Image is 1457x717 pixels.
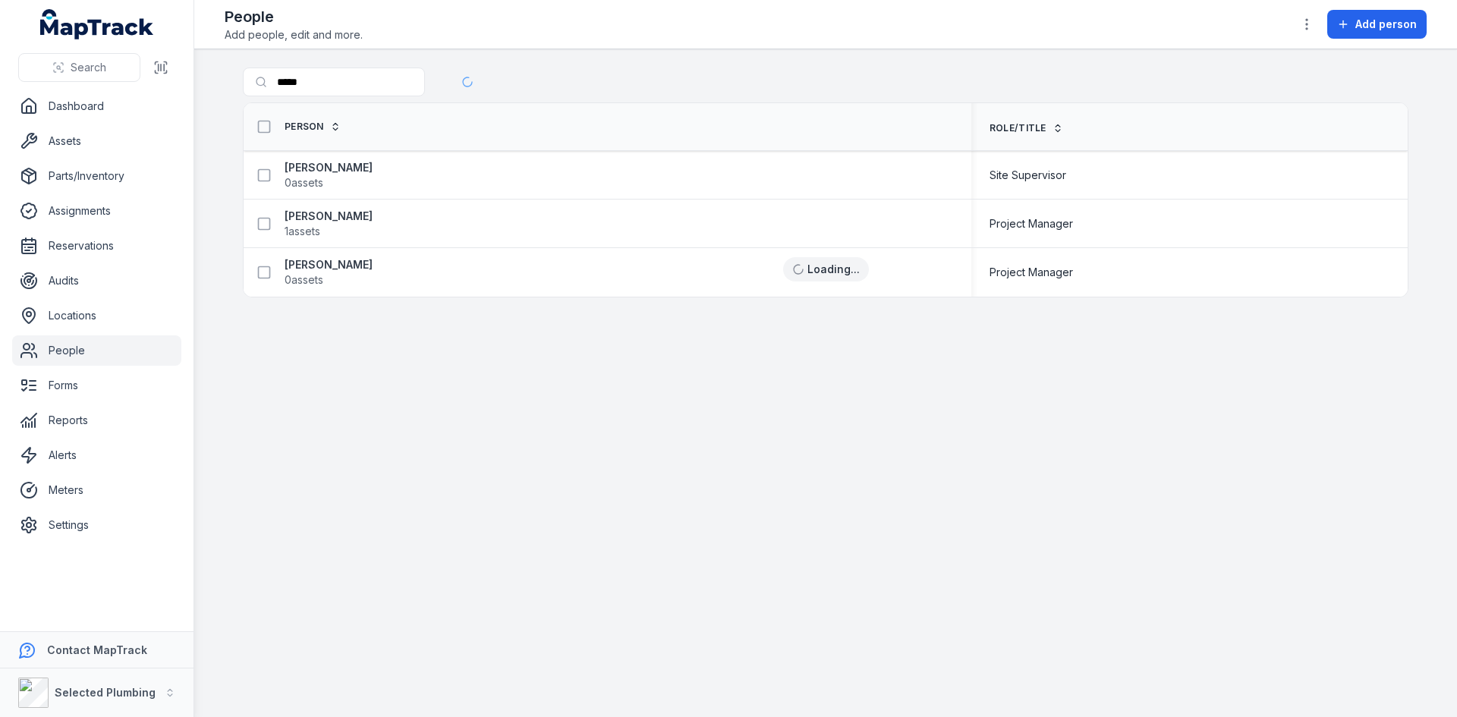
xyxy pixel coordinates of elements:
button: Add person [1327,10,1427,39]
span: Project Manager [990,216,1073,231]
a: Dashboard [12,91,181,121]
span: Person [285,121,324,133]
strong: Contact MapTrack [47,643,147,656]
a: People [12,335,181,366]
span: 0 assets [285,272,323,288]
a: MapTrack [40,9,154,39]
a: Reports [12,405,181,436]
span: Site Supervisor [990,168,1066,183]
a: Forms [12,370,181,401]
span: Add people, edit and more. [225,27,363,42]
span: 0 assets [285,175,323,190]
a: Meters [12,475,181,505]
a: Reservations [12,231,181,261]
a: Alerts [12,440,181,470]
a: Parts/Inventory [12,161,181,191]
a: Role/Title [990,122,1063,134]
span: Search [71,60,106,75]
span: Add person [1355,17,1417,32]
a: Assignments [12,196,181,226]
h2: People [225,6,363,27]
a: [PERSON_NAME]0assets [285,160,373,190]
a: Audits [12,266,181,296]
span: 1 assets [285,224,320,239]
strong: [PERSON_NAME] [285,160,373,175]
strong: Selected Plumbing [55,686,156,699]
span: Role/Title [990,122,1046,134]
a: Locations [12,300,181,331]
a: [PERSON_NAME]1assets [285,209,373,239]
a: [PERSON_NAME]0assets [285,257,373,288]
a: Settings [12,510,181,540]
strong: [PERSON_NAME] [285,257,373,272]
button: Search [18,53,140,82]
a: Person [285,121,341,133]
strong: [PERSON_NAME] [285,209,373,224]
a: Assets [12,126,181,156]
span: Project Manager [990,265,1073,280]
